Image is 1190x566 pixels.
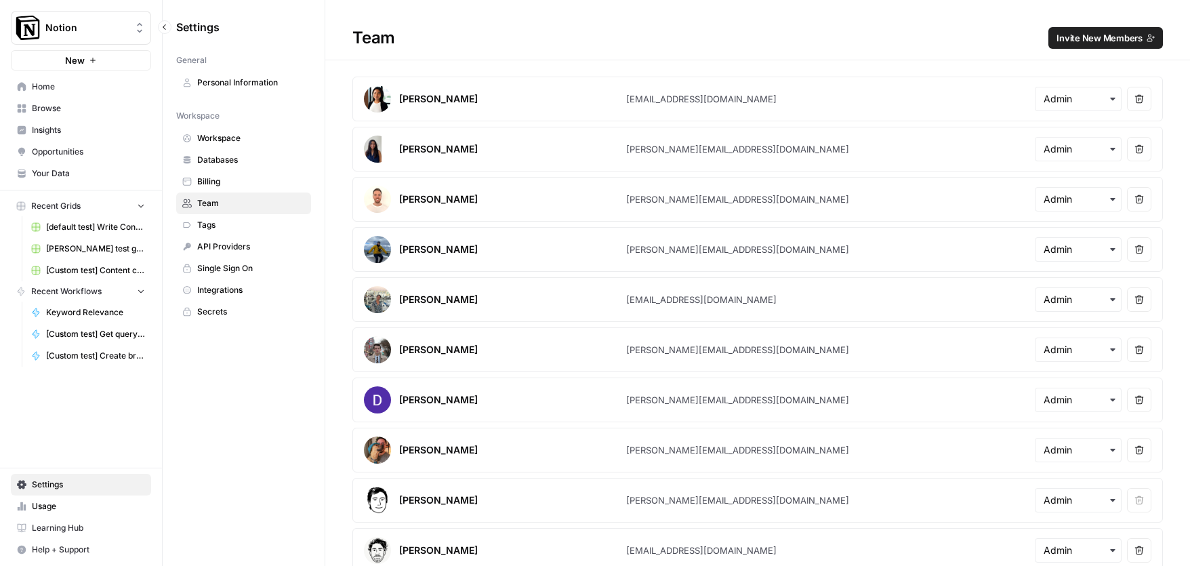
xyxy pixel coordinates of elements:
span: New [65,54,85,67]
button: Invite New Members [1048,27,1163,49]
span: Single Sign On [197,262,305,275]
span: [Custom test] Create briefs from query inputs [46,350,145,362]
div: Team [325,27,1190,49]
a: [Custom test] Create briefs from query inputs [25,345,151,367]
input: Admin [1044,243,1113,256]
span: General [176,54,207,66]
img: avatar [364,386,391,413]
div: [PERSON_NAME][EMAIL_ADDRESS][DOMAIN_NAME] [626,243,849,256]
a: Integrations [176,279,311,301]
div: [PERSON_NAME] [399,393,478,407]
input: Admin [1044,142,1113,156]
span: Usage [32,500,145,512]
img: Notion Logo [16,16,40,40]
a: Keyword Relevance [25,302,151,323]
a: Insights [11,119,151,141]
span: Personal Information [197,77,305,89]
div: [PERSON_NAME][EMAIL_ADDRESS][DOMAIN_NAME] [626,393,849,407]
input: Admin [1044,92,1113,106]
span: Recent Workflows [31,285,102,298]
img: avatar [364,286,391,313]
div: [PERSON_NAME] [399,193,478,206]
span: [default test] Write Content Briefs [46,221,145,233]
img: avatar [364,186,391,213]
span: Team [197,197,305,209]
div: [PERSON_NAME] [399,92,478,106]
span: Billing [197,176,305,188]
a: [default test] Write Content Briefs [25,216,151,238]
input: Admin [1044,544,1113,557]
span: Workspace [197,132,305,144]
div: [PERSON_NAME][EMAIL_ADDRESS][DOMAIN_NAME] [626,443,849,457]
span: Secrets [197,306,305,318]
span: Notion [45,21,127,35]
a: Browse [11,98,151,119]
div: [PERSON_NAME] [399,544,478,557]
span: Your Data [32,167,145,180]
a: [Custom test] Content creation flow [25,260,151,281]
img: avatar [364,236,391,263]
a: Opportunities [11,141,151,163]
span: [Custom test] Get query fanout from topic [46,328,145,340]
span: Browse [32,102,145,115]
div: [PERSON_NAME] [399,142,478,156]
img: avatar [364,537,391,564]
div: [PERSON_NAME][EMAIL_ADDRESS][DOMAIN_NAME] [626,142,849,156]
a: Learning Hub [11,517,151,539]
span: Settings [176,19,220,35]
div: [EMAIL_ADDRESS][DOMAIN_NAME] [626,92,777,106]
span: Help + Support [32,544,145,556]
input: Admin [1044,443,1113,457]
span: [Custom test] Content creation flow [46,264,145,277]
span: [PERSON_NAME] test grid [46,243,145,255]
button: Recent Grids [11,196,151,216]
span: Databases [197,154,305,166]
span: Settings [32,479,145,491]
a: Usage [11,496,151,517]
div: [EMAIL_ADDRESS][DOMAIN_NAME] [626,544,777,557]
a: Your Data [11,163,151,184]
button: Recent Workflows [11,281,151,302]
span: Home [32,81,145,93]
img: avatar [364,336,391,363]
span: API Providers [197,241,305,253]
span: Insights [32,124,145,136]
div: [PERSON_NAME] [399,243,478,256]
a: Settings [11,474,151,496]
input: Admin [1044,293,1113,306]
a: Team [176,193,311,214]
button: Help + Support [11,539,151,561]
a: Databases [176,149,311,171]
div: [PERSON_NAME][EMAIL_ADDRESS][DOMAIN_NAME] [626,493,849,507]
span: Recent Grids [31,200,81,212]
div: [PERSON_NAME][EMAIL_ADDRESS][DOMAIN_NAME] [626,343,849,357]
button: Workspace: Notion [11,11,151,45]
a: Workspace [176,127,311,149]
img: avatar [364,437,391,464]
div: [PERSON_NAME] [399,293,478,306]
img: avatar [364,85,391,113]
div: [PERSON_NAME] [399,493,478,507]
span: Learning Hub [32,522,145,534]
a: Home [11,76,151,98]
span: Invite New Members [1056,31,1143,45]
a: Single Sign On [176,258,311,279]
img: avatar [364,136,382,163]
a: [Custom test] Get query fanout from topic [25,323,151,345]
input: Admin [1044,393,1113,407]
span: Integrations [197,284,305,296]
span: Tags [197,219,305,231]
a: Billing [176,171,311,193]
input: Admin [1044,343,1113,357]
input: Admin [1044,193,1113,206]
span: Workspace [176,110,220,122]
span: Keyword Relevance [46,306,145,319]
div: [PERSON_NAME][EMAIL_ADDRESS][DOMAIN_NAME] [626,193,849,206]
a: Tags [176,214,311,236]
a: Personal Information [176,72,311,94]
span: Opportunities [32,146,145,158]
input: Admin [1044,493,1113,507]
a: API Providers [176,236,311,258]
img: avatar [364,487,391,514]
a: [PERSON_NAME] test grid [25,238,151,260]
